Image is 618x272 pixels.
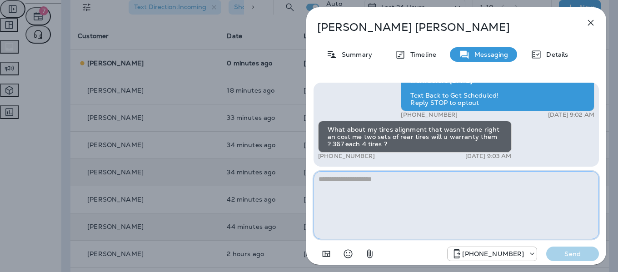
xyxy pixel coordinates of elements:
p: [PERSON_NAME] [PERSON_NAME] [317,21,565,34]
p: Timeline [406,51,436,58]
button: Select an emoji [339,245,357,263]
button: Add in a premade template [317,245,335,263]
div: +1 (813) 428-9920 [448,248,537,259]
p: [PHONE_NUMBER] [462,250,524,257]
p: Messaging [470,51,508,58]
p: [PHONE_NUMBER] [318,153,375,160]
p: Details [542,51,568,58]
p: [DATE] 9:02 AM [548,111,594,119]
p: [DATE] 9:03 AM [465,153,512,160]
p: Summary [337,51,372,58]
div: What about my tires alignment that wasn't done right an cost me two sets of rear tires will u war... [318,121,512,153]
p: [PHONE_NUMBER] [401,111,458,119]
